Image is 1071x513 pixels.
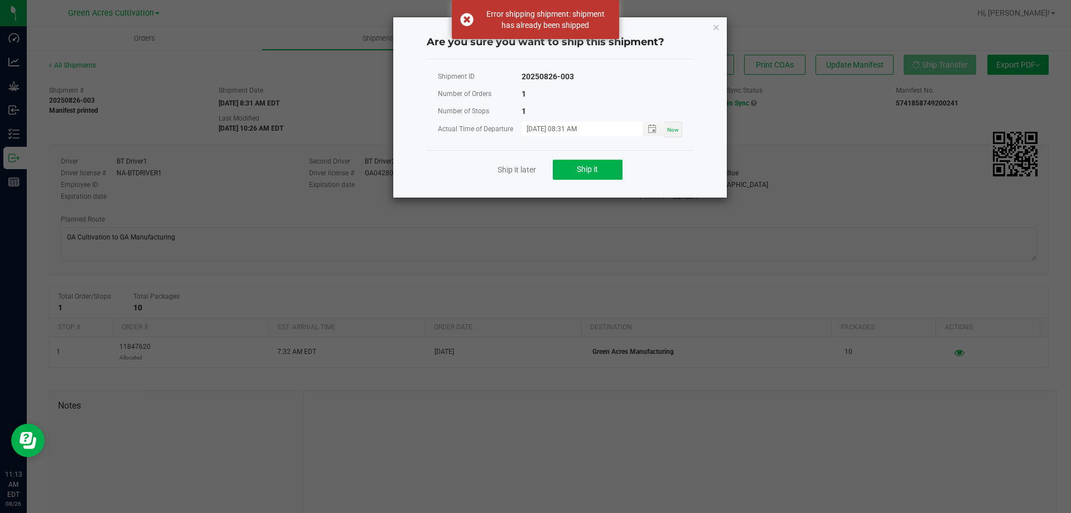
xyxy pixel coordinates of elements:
button: Ship it [553,160,623,180]
span: Ship it [577,165,598,174]
span: Toggle popup [643,122,664,136]
div: 1 [522,87,526,101]
div: Number of Stops [438,104,522,118]
input: MM/dd/yyyy HH:MM a [522,122,631,136]
span: Now [667,127,679,133]
iframe: Resource center [11,424,45,457]
div: Error shipping shipment: shipment has already been shipped [480,8,611,31]
h4: Are you sure you want to ship this shipment? [427,35,693,50]
div: Number of Orders [438,87,522,101]
a: Ship it later [498,164,536,175]
div: 20250826-003 [522,70,574,84]
div: Shipment ID [438,70,522,84]
div: Actual Time of Departure [438,122,522,136]
div: 1 [522,104,526,118]
button: Close [712,20,720,33]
